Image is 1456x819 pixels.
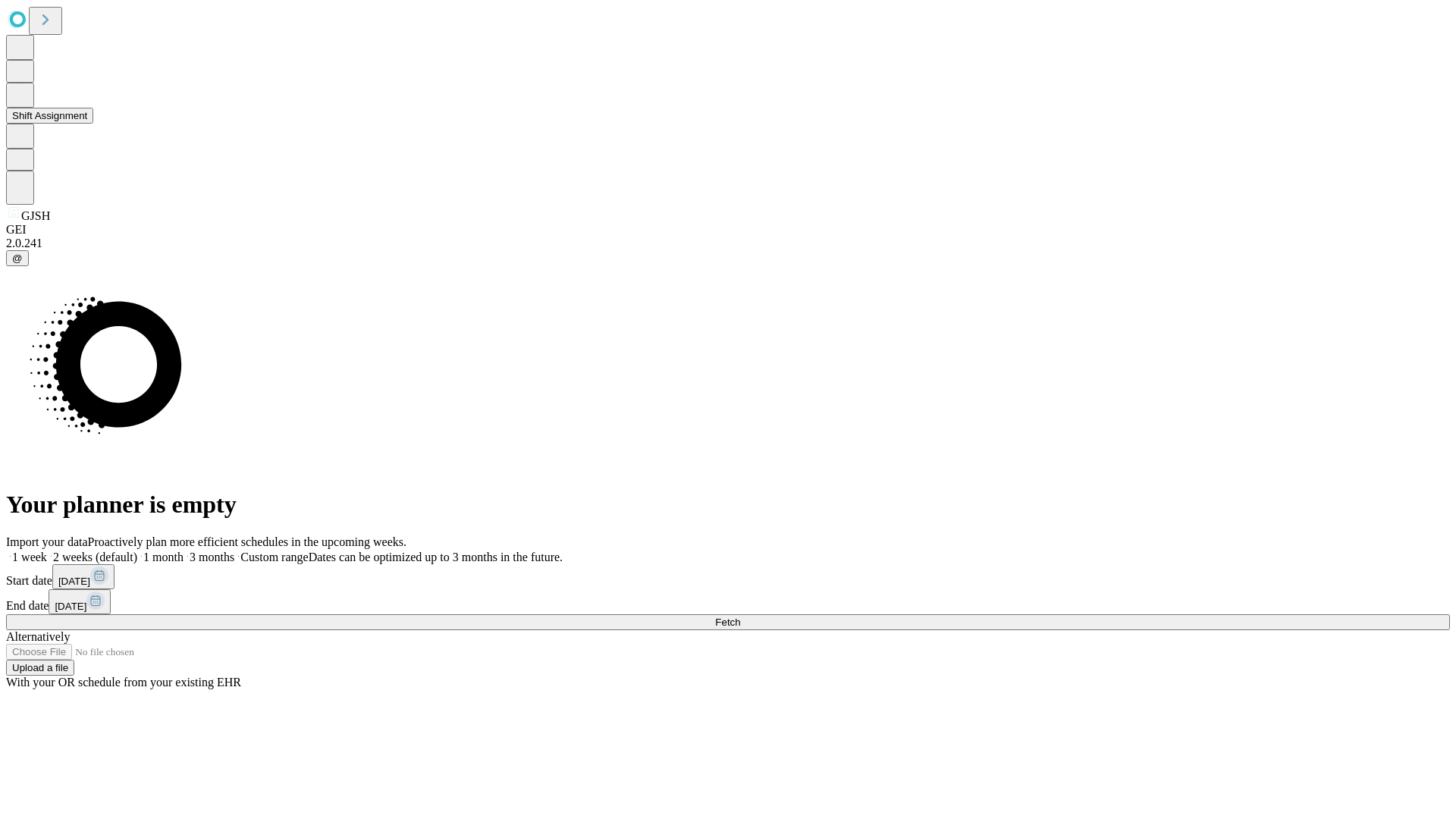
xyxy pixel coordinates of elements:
[6,535,88,548] span: Import your data
[6,589,1450,614] div: End date
[6,491,1450,519] h1: Your planner is empty
[12,551,47,563] span: 1 week
[309,551,563,563] span: Dates can be optimized up to 3 months in the future.
[240,551,308,563] span: Custom range
[6,237,1450,250] div: 2.0.241
[49,589,111,614] button: [DATE]
[21,209,50,222] span: GJSH
[12,253,23,264] span: @
[190,551,234,563] span: 3 months
[53,551,137,563] span: 2 weeks (default)
[52,564,115,589] button: [DATE]
[6,614,1450,630] button: Fetch
[6,630,70,643] span: Alternatively
[55,601,86,612] span: [DATE]
[6,676,241,689] span: With your OR schedule from your existing EHR
[6,660,74,676] button: Upload a file
[88,535,406,548] span: Proactively plan more efficient schedules in the upcoming weeks.
[6,108,93,124] button: Shift Assignment
[6,564,1450,589] div: Start date
[6,223,1450,237] div: GEI
[6,250,29,266] button: @
[58,576,90,587] span: [DATE]
[715,617,740,628] span: Fetch
[143,551,184,563] span: 1 month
